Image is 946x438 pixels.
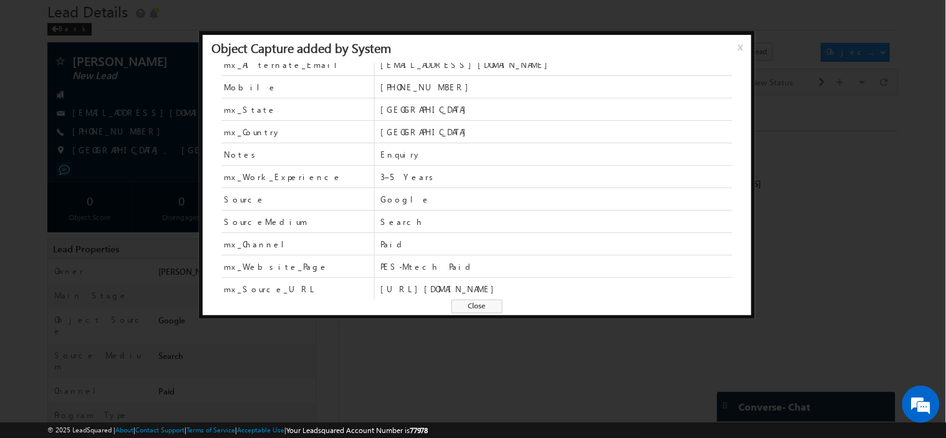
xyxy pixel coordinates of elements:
span: © 2025 LeadSquared | | | | | [47,424,428,436]
span: 09:49 AM [39,131,76,142]
textarea: Type your message and hit 'Enter' [16,115,228,333]
span: 09:51 AM [39,86,76,97]
span: [PERSON_NAME] [PERSON_NAME]([PERSON_NAME][EMAIL_ADDRESS][DOMAIN_NAME]) [80,83,422,105]
span: Notes [224,149,261,160]
div: Object Capture added by System [212,42,392,53]
span: System([EMAIL_ADDRESS][DOMAIN_NAME]) [80,72,368,93]
span: Activity Type [12,9,56,28]
span: Notes [221,143,374,165]
em: Start Chat [170,343,226,360]
span: Mobile [224,82,278,93]
span: Object Capture: [80,117,181,127]
span: [EMAIL_ADDRESS][DOMAIN_NAME] [380,59,732,70]
div: Minimize live chat window [205,6,234,36]
div: All Time [215,14,239,25]
span: [URL][DOMAIN_NAME] [380,283,732,295]
div: All Selected [65,14,102,25]
span: mx_Website_Page [221,255,374,277]
span: [DATE] [39,117,67,128]
span: mx_Website_Page [224,261,329,272]
span: [GEOGRAPHIC_DATA] [380,104,732,115]
span: Mobile [221,76,374,98]
a: Terms of Service [186,426,235,434]
a: About [115,426,133,434]
span: mx_Channel [221,233,374,255]
span: System [168,94,195,105]
span: 77978 [410,426,428,435]
div: All Selected [62,10,156,29]
span: mx_State [224,104,277,115]
span: Close [451,300,503,313]
span: mx_State [221,98,374,120]
span: x [738,40,748,63]
span: [PHONE_NUMBER] [380,82,732,93]
span: mx_Work_Experience [224,171,342,183]
span: Google [380,194,732,205]
span: mx_Source_URL [221,278,374,300]
span: Your Leadsquared Account Number is [286,426,428,435]
span: mx_Country [221,121,374,143]
span: mx_Alternate_Email [224,59,347,70]
span: Automation [238,94,299,105]
div: [DATE] [12,49,53,60]
span: Time [188,9,205,28]
span: Enquiry [380,149,732,160]
span: mx_Work_Experience [221,166,374,188]
span: Search [380,216,732,227]
span: mx_Country [224,126,282,138]
span: mx_Channel [224,239,294,250]
span: Source [221,188,374,210]
span: mx_Alternate_Email [221,54,374,75]
a: Acceptable Use [237,426,284,434]
span: PES-Mtech Paid [380,261,732,272]
span: Paid [380,239,732,250]
span: SourceMedium [221,211,374,232]
a: Contact Support [135,426,185,434]
span: details [191,117,249,127]
span: mx_Source_URL [224,283,317,295]
span: [DATE] [39,72,67,83]
div: . [80,117,491,128]
span: [GEOGRAPHIC_DATA] [380,126,732,138]
div: Chat with us now [65,65,210,82]
span: Object Owner changed from to by through . [80,72,422,105]
span: SourceMedium [224,216,308,227]
img: d_60004797649_company_0_60004797649 [21,65,52,82]
span: 3–5 Years [380,171,732,183]
span: Source [224,194,266,205]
